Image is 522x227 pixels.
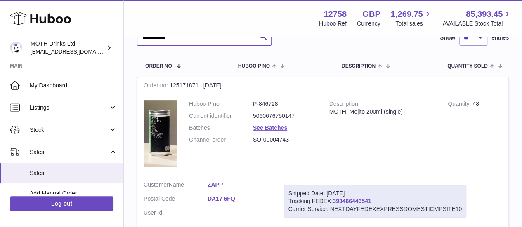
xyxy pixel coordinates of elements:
[288,205,462,213] div: Carrier Service: NEXTDAYFEDEXEXPRESSDOMESTICMPSITE10
[145,63,172,69] span: Order No
[442,20,512,28] span: AVAILABLE Stock Total
[30,104,109,112] span: Listings
[144,100,177,166] img: 127581729091276.png
[391,9,423,20] span: 1,269.75
[466,9,503,20] span: 85,393.45
[30,190,117,197] span: Add Manual Order
[395,20,432,28] span: Total sales
[329,101,360,109] strong: Description
[31,40,105,56] div: MOTH Drinks Ltd
[189,124,253,132] dt: Batches
[440,34,455,42] label: Show
[319,20,347,28] div: Huboo Ref
[30,169,117,177] span: Sales
[284,185,467,218] div: Tracking FEDEX:
[189,100,253,108] dt: Huboo P no
[144,195,208,205] dt: Postal Code
[288,190,462,197] div: Shipped Date: [DATE]
[189,136,253,144] dt: Channel order
[238,63,270,69] span: Huboo P no
[442,94,508,175] td: 48
[362,9,380,20] strong: GBP
[447,63,488,69] span: Quantity Sold
[137,77,508,94] div: 125171871 | [DATE]
[144,82,170,91] strong: Order no
[329,108,436,116] div: MOTH: Mojito 200ml (single)
[144,181,208,191] dt: Name
[253,100,317,108] dd: P-846728
[208,195,272,203] a: DA17 6FQ
[253,124,287,131] a: See Batches
[189,112,253,120] dt: Current identifier
[357,20,380,28] div: Currency
[391,9,432,28] a: 1,269.75 Total sales
[253,136,317,144] dd: SO-00004743
[31,48,121,55] span: [EMAIL_ADDRESS][DOMAIN_NAME]
[10,42,22,54] img: orders@mothdrinks.com
[30,148,109,156] span: Sales
[208,181,272,189] a: ZAPP
[448,101,472,109] strong: Quantity
[144,209,208,217] dt: User Id
[144,181,169,188] span: Customer
[253,112,317,120] dd: 5060676750147
[324,9,347,20] strong: 12758
[342,63,376,69] span: Description
[10,196,113,211] a: Log out
[30,126,109,134] span: Stock
[30,82,117,89] span: My Dashboard
[442,9,512,28] a: 85,393.45 AVAILABLE Stock Total
[491,34,509,42] span: entries
[333,198,371,204] a: 393466443541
